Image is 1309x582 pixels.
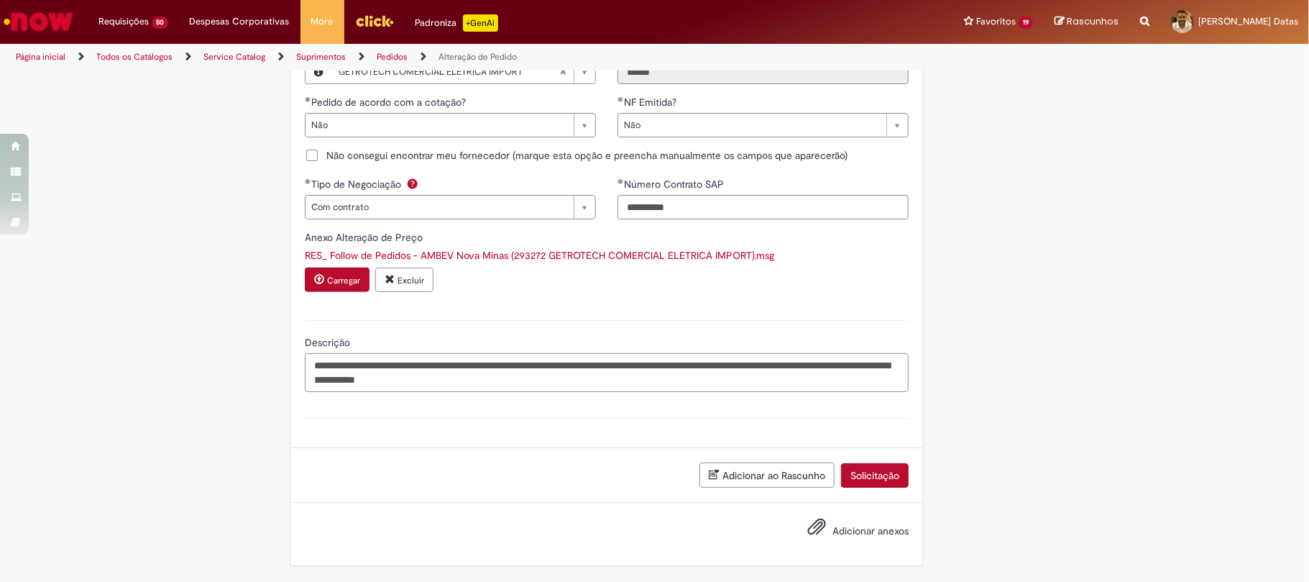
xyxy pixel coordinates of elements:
[1,7,75,36] img: ServiceNow
[624,114,879,137] span: Não
[305,336,353,349] span: Descrição
[311,96,469,109] span: Pedido de acordo com a cotação?
[617,178,624,184] span: Obrigatório Preenchido
[1019,17,1033,29] span: 19
[311,196,566,219] span: Com contrato
[463,14,498,32] p: +GenAi
[624,178,727,191] span: Número Contrato SAP
[98,14,149,29] span: Requisições
[326,148,848,163] span: Não consegui encontrar meu fornecedor (marque esta opção e preencha manualmente os campos que apa...
[375,268,433,292] button: Excluir anexo RES_ Follow de Pedidos - AMBEV Nova Minas (293272 GETROTECH COMERCIAL ELETRICA IMPO...
[617,60,909,84] input: Código SAP fornecedor
[1198,15,1298,27] span: [PERSON_NAME] Datas
[624,96,679,109] span: NF Emitida?
[415,14,498,32] div: Padroniza
[377,51,408,63] a: Pedidos
[1055,15,1119,29] a: Rascunhos
[190,14,290,29] span: Despesas Corporativas
[296,51,346,63] a: Suprimentos
[804,514,830,547] button: Adicionar anexos
[699,463,835,488] button: Adicionar ao Rascunho
[11,44,862,71] ul: Trilhas de página
[311,178,404,191] span: Tipo de Negociação
[306,60,331,83] button: Nome do Fornecedor, Visualizar este registro GETROTECH COMERCIAL ELETRICA IMPORT
[841,463,909,488] button: Solicitação
[398,275,424,286] small: Excluir
[832,525,909,538] span: Adicionar anexos
[311,14,334,29] span: More
[305,268,369,292] button: Carregar anexo de Anexo Alteração de Preço
[305,231,426,244] span: Anexo Alteração de Preço
[355,10,394,32] img: click_logo_yellow_360x200.png
[617,96,624,102] span: Obrigatório Preenchido
[305,249,774,262] a: Download de RES_ Follow de Pedidos - AMBEV Nova Minas (293272 GETROTECH COMERCIAL ELETRICA IMPORT...
[203,51,265,63] a: Service Catalog
[305,178,311,184] span: Obrigatório Preenchido
[404,178,421,189] span: Ajuda para Tipo de Negociação
[327,275,360,286] small: Carregar
[617,195,909,219] input: Número Contrato SAP
[1067,14,1119,28] span: Rascunhos
[331,60,595,83] a: Limpar campo Nome do Fornecedor
[339,60,559,83] span: GETROTECH COMERCIAL ELETRICA IMPORT
[438,51,517,63] a: Alteração de Pedido
[305,353,909,393] textarea: Descrição
[552,60,574,83] abbr: Limpar campo Nome do Fornecedor
[152,17,168,29] span: 50
[305,96,311,102] span: Obrigatório Preenchido
[16,51,65,63] a: Página inicial
[311,114,566,137] span: Não
[96,51,173,63] a: Todos os Catálogos
[976,14,1016,29] span: Favoritos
